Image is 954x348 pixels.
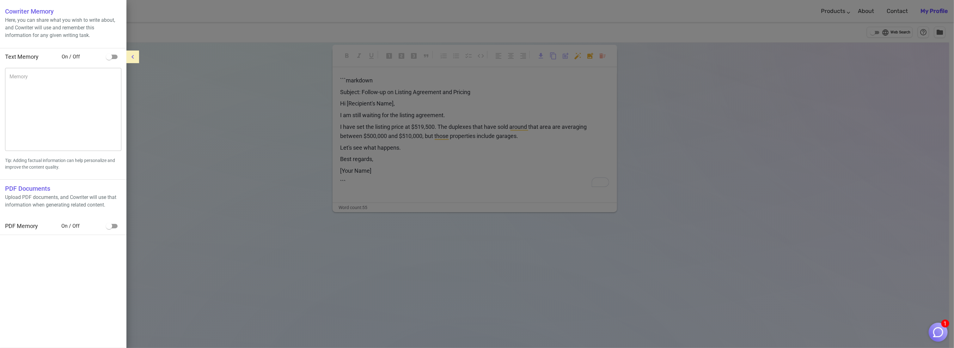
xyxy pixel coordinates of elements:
p: Tip: Adding factual information can help personalize and improve the content quality. [5,157,121,171]
span: PDF Memory [5,223,38,229]
h6: PDF Documents [5,183,121,194]
img: Close chat [932,326,944,338]
span: 1 [941,320,949,327]
span: Text Memory [5,53,39,60]
span: On / Off [61,222,103,230]
h6: Cowriter Memory [5,6,121,16]
button: menu [126,51,139,63]
p: Here, you can share what you wish to write about, and Cowriter will use and remember this informa... [5,16,121,39]
p: Upload PDF documents, and Cowriter will use that information when generating related content. [5,194,121,209]
span: On / Off [62,53,103,61]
